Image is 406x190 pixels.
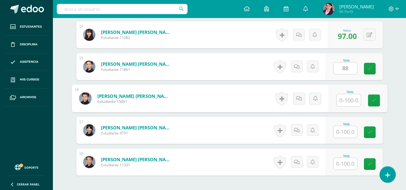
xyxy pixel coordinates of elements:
span: Archivos [20,95,36,100]
div: Nota [333,154,360,158]
span: Cerrar panel [17,182,40,186]
div: Nota: [338,28,357,32]
span: Estudiante 11861 [101,67,173,72]
img: 23d42507aef40743ce11d9d3b276c8c7.png [323,3,335,15]
span: Estudiante 15091 [97,99,171,104]
img: 1a91f5e336c671d6f36dc70190637f3e.png [83,61,95,73]
span: 97.00 [338,31,357,41]
a: Disciplina [5,36,48,53]
span: Asistencia [20,59,38,64]
a: Soporte [7,163,46,171]
img: 9104ab9ee20b169c624e8e0ceaf8ea0e.png [83,124,95,136]
img: 2c6dc45f9c67ae377e40a28c38d3b2b2.png [79,92,91,104]
span: Soporte [24,165,38,170]
span: Estudiante 11082 [101,35,173,40]
span: Estudiantes [20,24,42,29]
span: Mi Perfil [339,9,374,14]
a: Estudiantes [5,18,48,36]
input: 0-100.0 [334,126,357,138]
a: [PERSON_NAME] [PERSON_NAME] [101,29,173,35]
span: Estudiante 9751 [101,131,173,136]
a: [PERSON_NAME] [PERSON_NAME] [101,156,173,162]
a: Archivos [5,89,48,106]
div: Nota [333,122,360,126]
a: Mis cursos [5,71,48,89]
span: [PERSON_NAME] [339,4,374,10]
img: 3866a329973102e4324afc3fb76c9a97.png [83,29,95,41]
a: [PERSON_NAME] [PERSON_NAME] [97,93,171,99]
input: 0-100.0 [334,62,357,74]
span: Estudiante 11331 [101,162,173,167]
input: Busca un usuario... [57,4,188,14]
img: 104c85ffcd50187492f2a434df03dc10.png [83,156,95,168]
span: Disciplina [20,42,38,47]
a: [PERSON_NAME] [PERSON_NAME] [101,61,173,67]
a: Asistencia [5,53,48,71]
div: Nota [336,90,364,94]
a: [PERSON_NAME] [PERSON_NAME] [101,125,173,131]
span: Mis cursos [20,77,39,82]
div: Nota [333,59,360,62]
input: 0-100.0 [337,94,361,106]
input: 0-100.0 [334,158,357,170]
